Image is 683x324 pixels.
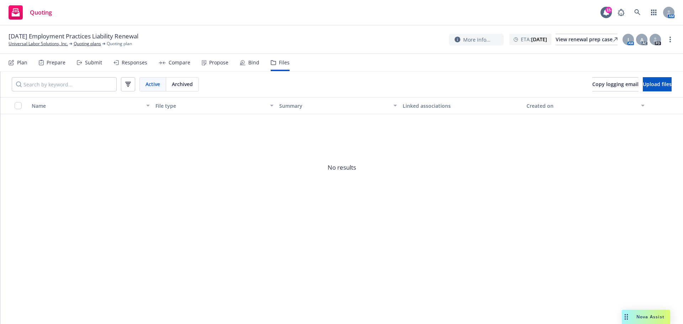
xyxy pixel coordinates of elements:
[643,81,672,87] span: Upload files
[74,41,101,47] a: Quoting plans
[209,60,228,65] div: Propose
[248,60,259,65] div: Bind
[6,2,55,22] a: Quoting
[526,102,637,110] div: Created on
[0,114,683,221] span: No results
[622,310,631,324] div: Drag to move
[449,34,504,46] button: More info...
[32,102,142,110] div: Name
[47,60,65,65] div: Prepare
[636,314,665,320] span: Nova Assist
[276,97,400,114] button: Summary
[169,60,190,65] div: Compare
[403,102,521,110] div: Linked associations
[647,5,661,20] a: Switch app
[521,36,547,43] span: ETA :
[145,80,160,88] span: Active
[592,81,639,87] span: Copy logging email
[9,32,138,41] span: [DATE] Employment Practices Liability Renewal
[592,77,639,91] button: Copy logging email
[279,102,390,110] div: Summary
[622,310,670,324] button: Nova Assist
[531,36,547,43] strong: [DATE]
[107,41,132,47] span: Quoting plan
[666,35,674,44] a: more
[400,97,524,114] button: Linked associations
[614,5,628,20] a: Report a Bug
[153,97,276,114] button: File type
[640,36,644,43] span: A
[628,36,629,43] span: J
[85,60,102,65] div: Submit
[279,60,290,65] div: Files
[605,7,612,13] div: 15
[630,5,645,20] a: Search
[30,10,52,15] span: Quoting
[29,97,153,114] button: Name
[463,36,491,43] span: More info...
[17,60,27,65] div: Plan
[9,41,68,47] a: Universal Labor Solutions, Inc.
[122,60,147,65] div: Responses
[12,77,117,91] input: Search by keyword...
[172,80,193,88] span: Archived
[556,34,618,45] a: View renewal prep case
[155,102,266,110] div: File type
[15,102,22,109] input: Select all
[524,97,647,114] button: Created on
[643,77,672,91] button: Upload files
